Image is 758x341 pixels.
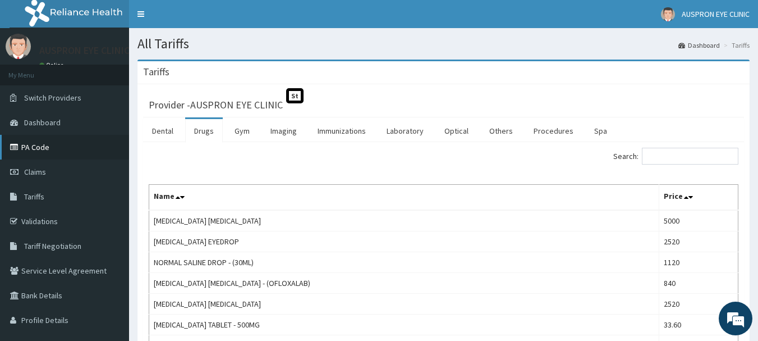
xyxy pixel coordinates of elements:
[659,231,738,252] td: 2520
[659,315,738,335] td: 33.60
[6,224,214,263] textarea: Type your message and hit 'Enter'
[149,231,659,252] td: [MEDICAL_DATA] EYEDROP
[659,210,738,231] td: 5000
[58,63,189,78] div: Chat with us now
[286,88,304,103] span: St
[24,241,81,251] span: Tariff Negotiation
[143,119,182,143] a: Dental
[659,252,738,273] td: 1120
[143,67,169,77] h3: Tariffs
[24,117,61,128] span: Dashboard
[137,37,750,51] h1: All Tariffs
[65,100,155,213] span: We're online!
[378,119,433,143] a: Laboratory
[642,148,738,165] input: Search:
[149,100,283,110] h3: Provider - AUSPRON EYE CLINIC
[659,294,738,315] td: 2520
[682,9,750,19] span: AUSPRON EYE CLINIC
[24,192,44,202] span: Tariffs
[149,210,659,231] td: [MEDICAL_DATA] [MEDICAL_DATA]
[149,252,659,273] td: NORMAL SALINE DROP - (30ML)
[149,273,659,294] td: [MEDICAL_DATA] [MEDICAL_DATA] - (OFLOXALAB)
[659,185,738,211] th: Price
[149,294,659,315] td: [MEDICAL_DATA] [MEDICAL_DATA]
[39,46,130,56] p: AUSPRON EYE CLINIC
[435,119,477,143] a: Optical
[678,40,720,50] a: Dashboard
[661,7,675,21] img: User Image
[184,6,211,33] div: Minimize live chat window
[659,273,738,294] td: 840
[585,119,616,143] a: Spa
[24,93,81,103] span: Switch Providers
[149,185,659,211] th: Name
[613,148,738,165] label: Search:
[226,119,259,143] a: Gym
[261,119,306,143] a: Imaging
[24,167,46,177] span: Claims
[525,119,582,143] a: Procedures
[6,34,31,59] img: User Image
[480,119,522,143] a: Others
[21,56,45,84] img: d_794563401_company_1708531726252_794563401
[149,315,659,335] td: [MEDICAL_DATA] TABLET - 500MG
[309,119,375,143] a: Immunizations
[185,119,223,143] a: Drugs
[39,61,66,69] a: Online
[721,40,750,50] li: Tariffs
